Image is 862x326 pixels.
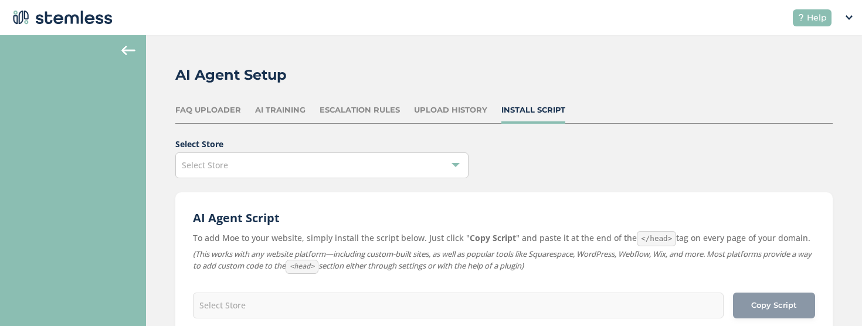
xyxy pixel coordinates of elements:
[121,46,135,55] img: icon-arrow-back-accent-c549486e.svg
[175,138,833,150] label: Select Store
[637,231,676,246] code: </head>
[175,64,287,86] h2: AI Agent Setup
[797,14,805,21] img: icon-help-white-03924b79.svg
[807,12,827,24] span: Help
[501,104,565,116] div: Install Script
[320,104,400,116] div: Escalation Rules
[9,6,113,29] img: logo-dark-0685b13c.svg
[846,15,853,20] img: icon_down-arrow-small-66adaf34.svg
[175,104,241,116] div: FAQ Uploader
[255,104,306,116] div: AI Training
[414,104,487,116] div: Upload History
[803,270,862,326] iframe: Chat Widget
[182,159,228,171] span: Select Store
[193,249,815,274] label: (This works with any website platform—including custom-built sites, as well as popular tools like...
[193,210,815,226] h2: AI Agent Script
[470,232,516,243] strong: Copy Script
[193,231,815,246] label: To add Moe to your website, simply install the script below. Just click " " and paste it at the e...
[286,260,318,274] code: <head>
